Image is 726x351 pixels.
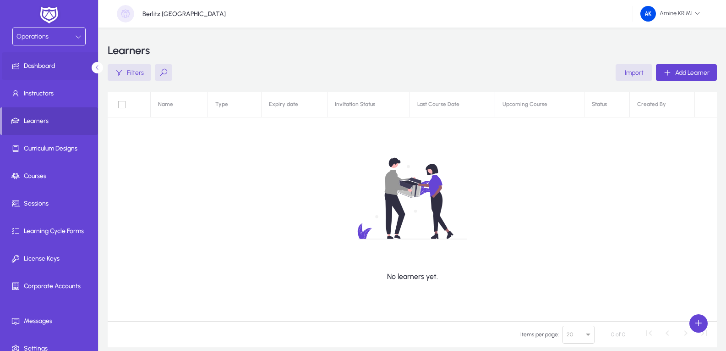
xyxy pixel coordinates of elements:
[127,69,144,77] span: Filters
[2,307,100,335] a: Messages
[640,6,656,22] img: 244.png
[2,52,100,80] a: Dashboard
[633,6,708,22] button: Amine KRIMI
[2,190,100,217] a: Sessions
[108,45,150,56] h3: Learners
[2,117,98,126] span: Learners
[2,273,100,300] a: Corporate Accounts
[2,245,100,273] a: License Keys
[311,132,513,265] img: no-data.svg
[640,6,700,22] span: Amine KRIMI
[2,135,100,162] a: Curriculum Designs
[2,282,100,291] span: Corporate Accounts
[2,172,100,181] span: Courses
[2,317,100,326] span: Messages
[2,254,100,263] span: License Keys
[16,33,49,40] span: Operations
[520,330,559,339] div: Items per page:
[108,321,717,347] mat-paginator: Select page
[108,64,151,81] button: Filters
[625,69,644,77] span: Import
[2,199,100,208] span: Sessions
[2,89,100,98] span: Instructors
[2,80,100,107] a: Instructors
[2,61,100,71] span: Dashboard
[2,144,100,153] span: Curriculum Designs
[2,162,100,190] a: Courses
[2,217,100,245] a: Learning Cycle Forms
[117,5,134,22] img: organization-placeholder.png
[656,64,717,81] button: Add Learner
[616,64,652,81] button: Import
[142,10,226,18] p: Berlitz [GEOGRAPHIC_DATA]
[2,227,100,236] span: Learning Cycle Forms
[38,6,60,25] img: white-logo.png
[387,272,438,281] p: No learners yet.
[675,69,710,77] span: Add Learner
[611,330,625,339] div: 0 of 0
